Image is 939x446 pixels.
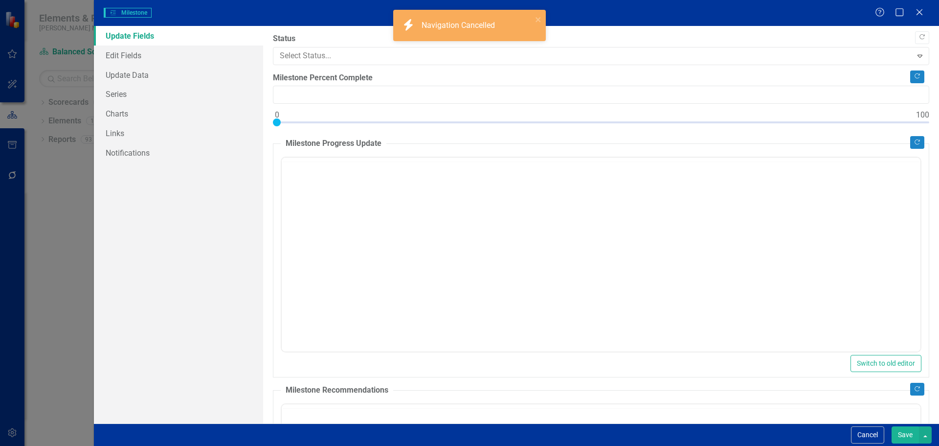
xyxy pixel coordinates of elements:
[2,117,350,141] p: Leaving open to qualify Independence, # 3 in the market. Expect to close out by End of Month and ...
[273,72,929,84] label: Milestone Percent Complete
[282,162,920,352] iframe: Rich Text Area
[2,74,350,110] p: UPMC is under contract through [DATE]. Business is split regionally across NOVO, Cleancare and [P...
[94,65,263,85] a: Update Data
[94,143,263,163] a: Notifications
[94,123,263,143] a: Links
[94,84,263,104] a: Series
[94,26,263,46] a: Update Fields
[94,46,263,65] a: Edit Fields
[273,33,929,45] label: Status
[892,426,919,444] button: Save
[281,385,393,396] legend: Milestone Recommendations
[2,43,350,67] p: Allegheny is under contract through [DATE]. Image First recently won the contract from Erie, [GEO...
[850,355,921,372] button: Switch to old editor
[851,426,884,444] button: Cancel
[104,8,152,18] span: Milestone
[281,138,386,149] legend: Milestone Progress Update
[422,20,497,31] div: Navigation Cancelled
[94,104,263,123] a: Charts
[535,14,542,25] button: close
